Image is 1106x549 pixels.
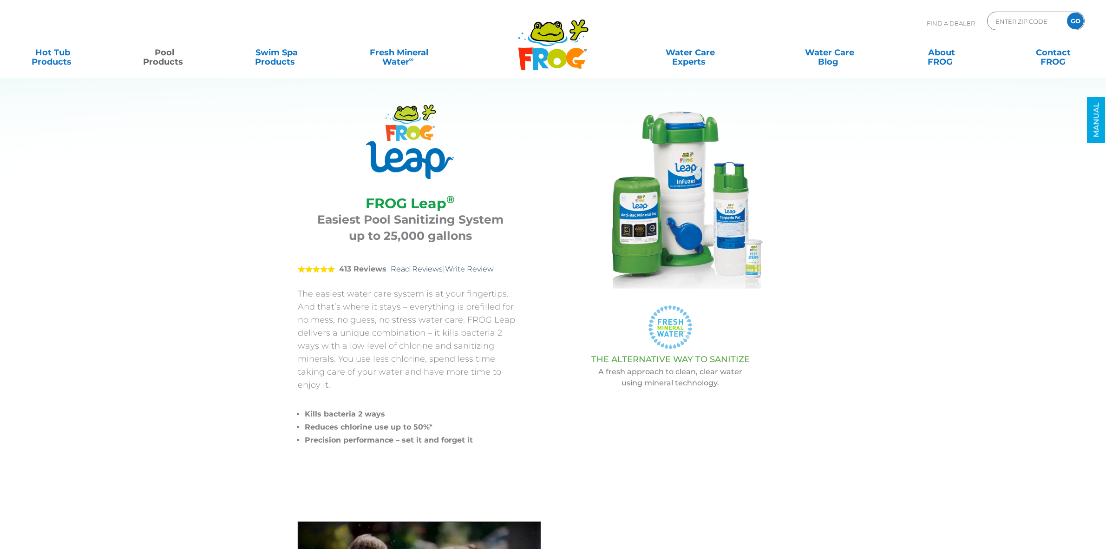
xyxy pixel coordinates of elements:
li: Reduces chlorine use up to 50%* [305,421,523,434]
p: Find A Dealer [927,12,975,35]
a: ContactFROG [1010,43,1097,62]
h3: THE ALTERNATIVE WAY TO SANITIZE [546,355,795,364]
strong: 413 Reviews [339,265,386,273]
p: The easiest water care system is at your fingertips. And that’s where it stays – everything is pr... [298,287,523,391]
div: | [298,251,523,287]
a: Write Review [445,265,494,273]
li: Precision performance – set it and forget it [305,434,523,447]
input: GO [1067,13,1084,29]
input: Zip Code Form [995,14,1057,28]
sup: ® [446,193,455,206]
sup: ∞ [409,55,414,63]
a: Fresh MineralWater∞ [345,43,453,62]
h2: FROG Leap [309,195,511,212]
a: Hot TubProducts [9,43,96,62]
a: PoolProducts [121,43,208,62]
li: Kills bacteria 2 ways [305,408,523,421]
p: A fresh approach to clean, clear water using mineral technology. [546,366,795,389]
a: Swim SpaProducts [233,43,320,62]
img: Product Logo [366,105,454,179]
span: 5 [298,265,335,273]
a: MANUAL [1087,97,1106,143]
a: Water CareExperts [620,43,761,62]
a: Read Reviews [391,265,443,273]
a: Water CareBlog [786,43,873,62]
a: AboutFROG [898,43,985,62]
h3: Easiest Pool Sanitizing System up to 25,000 gallons [309,212,511,244]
